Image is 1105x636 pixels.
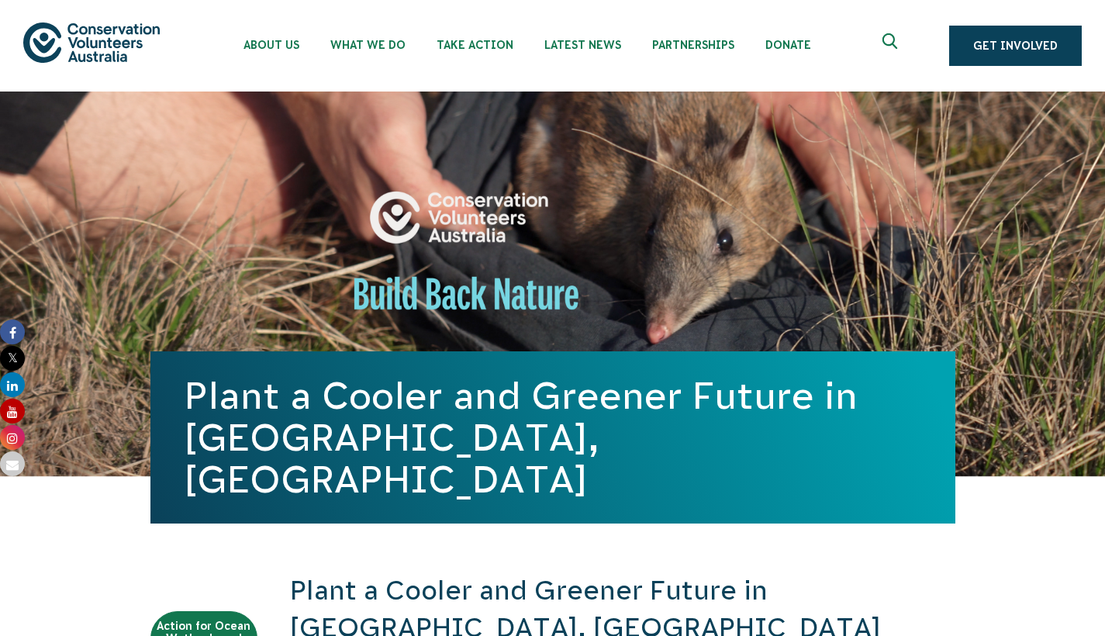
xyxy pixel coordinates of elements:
span: Partnerships [652,39,734,51]
a: Get Involved [949,26,1082,66]
img: logo.svg [23,22,160,62]
h1: Plant a Cooler and Greener Future in [GEOGRAPHIC_DATA], [GEOGRAPHIC_DATA] [185,375,921,500]
span: What We Do [330,39,406,51]
span: Expand search box [882,33,902,58]
span: Take Action [437,39,513,51]
button: Expand search box Close search box [873,27,910,64]
span: Donate [765,39,811,51]
span: About Us [243,39,299,51]
span: Latest News [544,39,621,51]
